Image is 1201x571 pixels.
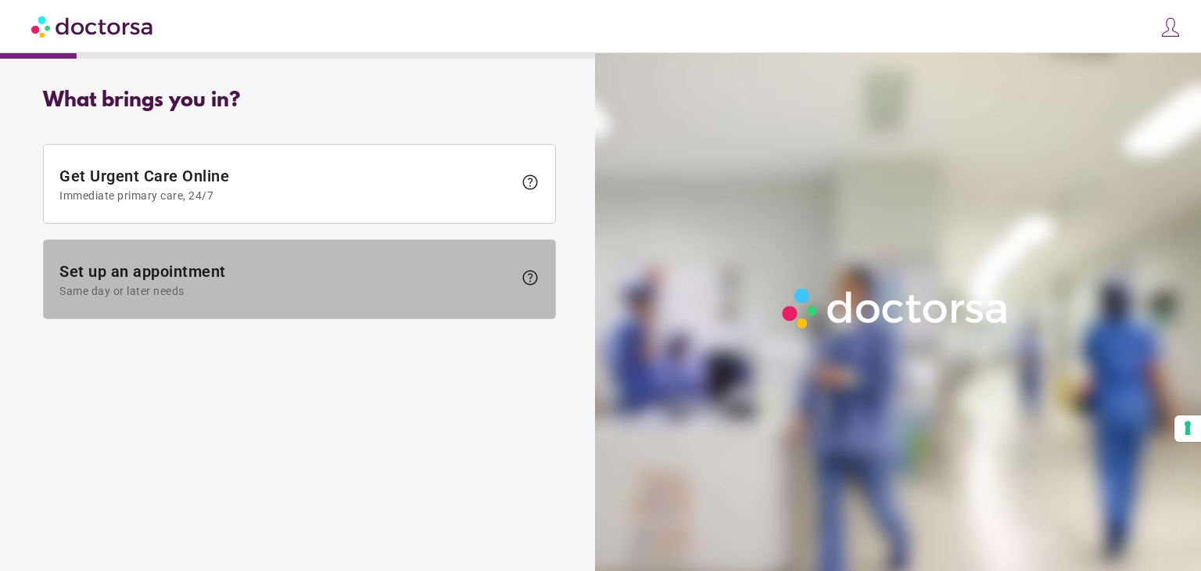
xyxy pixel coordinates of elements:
[521,268,540,287] span: help
[59,189,513,202] span: Immediate primary care, 24/7
[59,285,513,297] span: Same day or later needs
[59,167,513,202] span: Get Urgent Care Online
[31,9,155,44] img: Doctorsa.com
[776,282,1016,335] img: Logo-Doctorsa-trans-White-partial-flat.png
[43,89,556,113] div: What brings you in?
[59,262,513,297] span: Set up an appointment
[521,173,540,192] span: help
[1174,415,1201,442] button: Your consent preferences for tracking technologies
[1160,16,1181,38] img: icons8-customer-100.png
